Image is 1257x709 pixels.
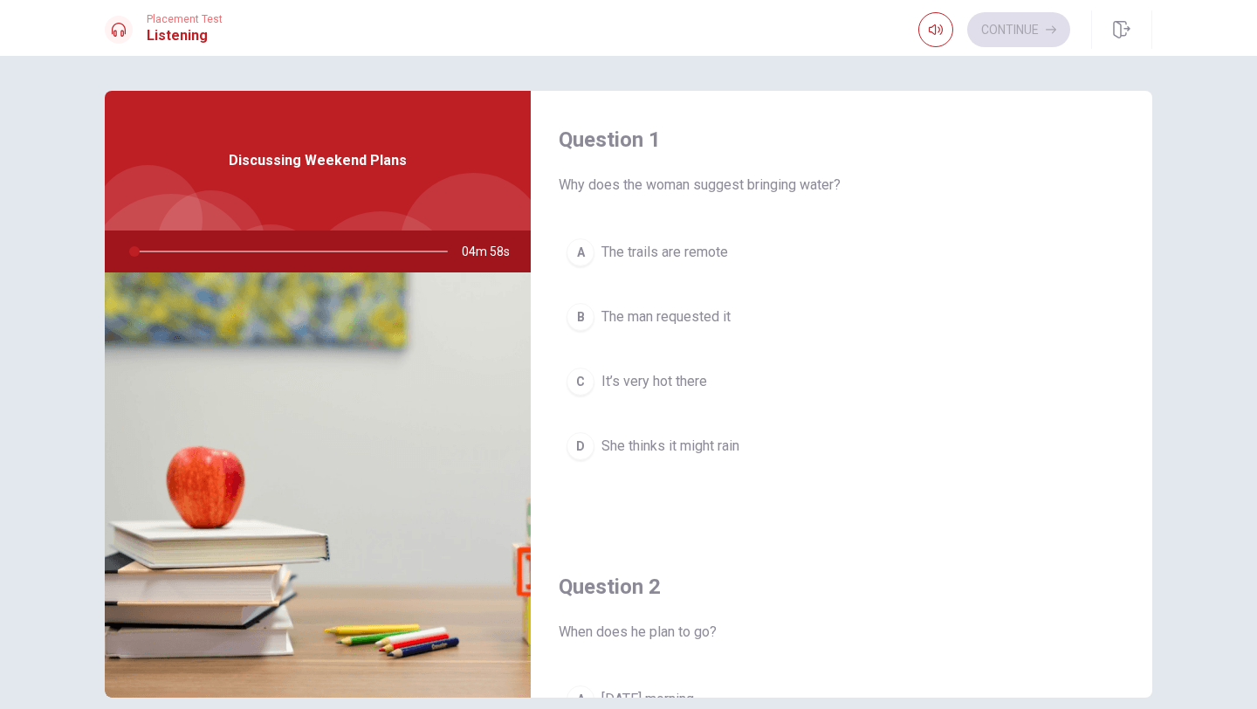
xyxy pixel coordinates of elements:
button: BThe man requested it [559,295,1124,339]
button: AThe trails are remote [559,231,1124,274]
span: Discussing Weekend Plans [229,150,407,171]
button: DShe thinks it might rain [559,424,1124,468]
span: Placement Test [147,13,223,25]
div: D [567,432,594,460]
h4: Question 2 [559,573,1124,601]
span: It’s very hot there [601,371,707,392]
span: When does he plan to go? [559,622,1124,643]
span: The man requested it [601,306,731,327]
span: 04m 58s [462,231,524,272]
div: B [567,303,594,331]
div: A [567,238,594,266]
h4: Question 1 [559,126,1124,154]
span: She thinks it might rain [601,436,739,457]
img: Discussing Weekend Plans [105,272,531,698]
span: The trails are remote [601,242,728,263]
div: C [567,368,594,396]
h1: Listening [147,25,223,46]
span: Why does the woman suggest bringing water? [559,175,1124,196]
button: CIt’s very hot there [559,360,1124,403]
